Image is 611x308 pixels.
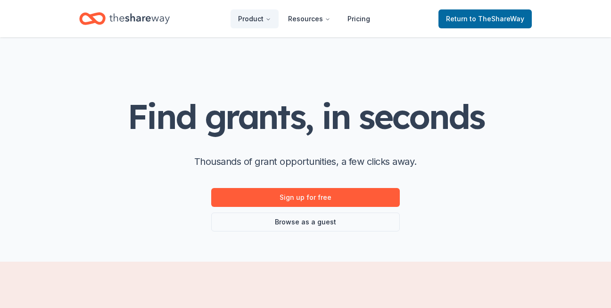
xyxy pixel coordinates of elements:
button: Resources [281,9,338,28]
a: Returnto TheShareWay [438,9,532,28]
span: Return [446,13,524,25]
a: Browse as a guest [211,213,400,231]
nav: Main [231,8,378,30]
span: to TheShareWay [470,15,524,23]
h1: Find grants, in seconds [127,98,484,135]
a: Sign up for free [211,188,400,207]
a: Home [79,8,170,30]
a: Pricing [340,9,378,28]
button: Product [231,9,279,28]
p: Thousands of grant opportunities, a few clicks away. [194,154,417,169]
